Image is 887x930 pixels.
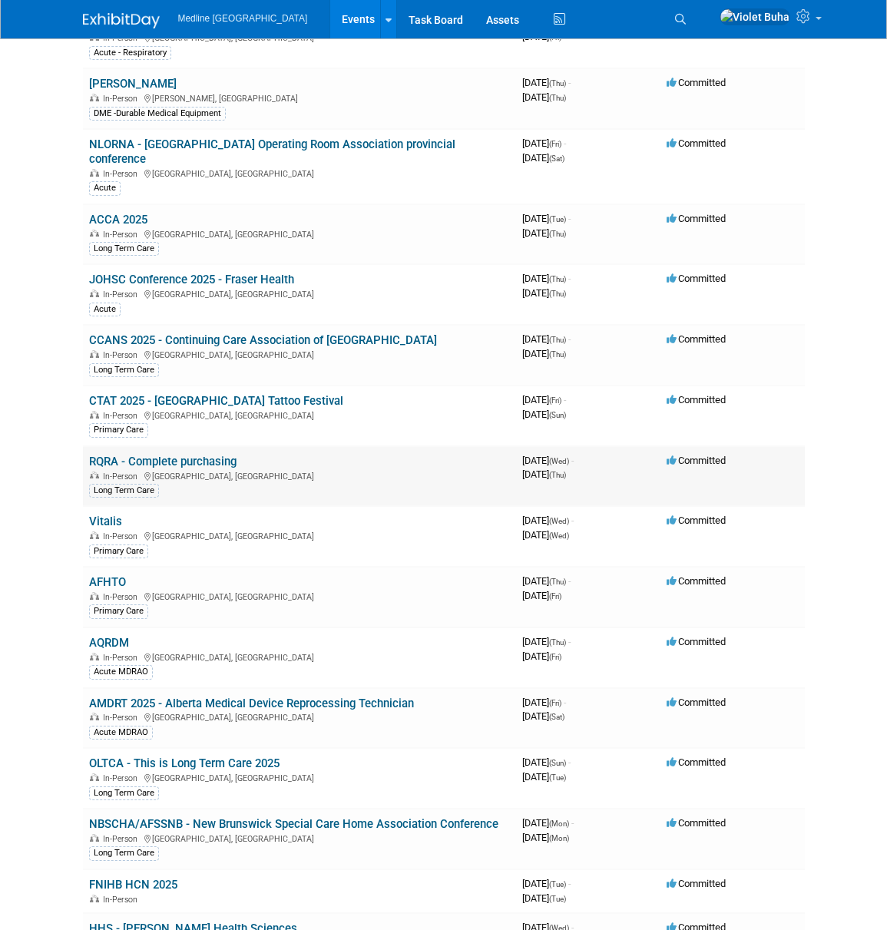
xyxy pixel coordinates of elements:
span: (Fri) [549,699,561,707]
span: (Fri) [549,140,561,148]
a: JOHSC Conference 2025 - Fraser Health [89,273,294,286]
span: [DATE] [522,77,571,88]
span: In-Person [103,773,142,783]
span: (Wed) [549,517,569,525]
span: (Sun) [549,411,566,419]
span: [DATE] [522,697,566,708]
div: Acute [89,303,121,316]
span: (Thu) [549,350,566,359]
span: (Thu) [549,79,566,88]
a: RQRA - Complete purchasing [89,455,237,468]
span: In-Person [103,592,142,602]
span: [DATE] [522,832,569,843]
span: - [568,213,571,224]
div: Long Term Care [89,242,159,256]
span: (Tue) [549,773,566,782]
a: [PERSON_NAME] [89,77,177,91]
span: In-Person [103,94,142,104]
a: ACCA 2025 [89,213,147,227]
span: [DATE] [522,575,571,587]
span: (Fri) [549,653,561,661]
img: ExhibitDay [83,13,160,28]
span: [DATE] [522,273,571,284]
span: [DATE] [522,817,574,829]
img: In-Person Event [90,653,99,660]
span: Committed [667,394,726,405]
span: (Tue) [549,880,566,889]
span: [DATE] [522,455,574,466]
div: [GEOGRAPHIC_DATA], [GEOGRAPHIC_DATA] [89,529,510,541]
a: AFHTO [89,575,126,589]
img: In-Person Event [90,773,99,781]
img: In-Person Event [90,834,99,842]
span: [DATE] [522,878,571,889]
span: (Mon) [549,834,569,842]
span: (Thu) [549,471,566,479]
span: [DATE] [522,394,566,405]
span: (Tue) [549,215,566,223]
span: [DATE] [522,892,566,904]
span: [DATE] [522,710,564,722]
span: In-Person [103,230,142,240]
img: Violet Buha [720,8,790,25]
a: OLTCA - This is Long Term Care 2025 [89,756,280,770]
span: In-Person [103,411,142,421]
span: - [568,77,571,88]
div: Long Term Care [89,484,159,498]
span: [DATE] [522,468,566,480]
span: (Wed) [549,531,569,540]
span: (Tue) [549,895,566,903]
span: - [571,817,574,829]
span: [DATE] [522,287,566,299]
img: In-Person Event [90,230,99,237]
span: Committed [667,636,726,647]
span: Committed [667,213,726,224]
div: [GEOGRAPHIC_DATA], [GEOGRAPHIC_DATA] [89,167,510,179]
span: Committed [667,515,726,526]
div: Long Term Care [89,786,159,800]
span: [DATE] [522,529,569,541]
span: In-Person [103,531,142,541]
span: - [564,697,566,708]
span: Committed [667,817,726,829]
div: Acute [89,181,121,195]
span: Committed [667,575,726,587]
span: Committed [667,137,726,149]
span: Committed [667,697,726,708]
img: In-Person Event [90,472,99,479]
span: Committed [667,756,726,768]
div: [PERSON_NAME], [GEOGRAPHIC_DATA] [89,91,510,104]
span: (Thu) [549,336,566,344]
img: In-Person Event [90,592,99,600]
span: [DATE] [522,771,566,783]
span: [DATE] [522,650,561,662]
span: (Thu) [549,230,566,238]
span: (Sat) [549,154,564,163]
div: [GEOGRAPHIC_DATA], [GEOGRAPHIC_DATA] [89,771,510,783]
span: (Thu) [549,578,566,586]
span: (Sun) [549,759,566,767]
a: FNIHB HCN 2025 [89,878,177,892]
div: Acute MDRAO [89,726,153,740]
span: In-Person [103,290,142,300]
div: Long Term Care [89,846,159,860]
div: [GEOGRAPHIC_DATA], [GEOGRAPHIC_DATA] [89,348,510,360]
span: [DATE] [522,137,566,149]
a: NLORNA - [GEOGRAPHIC_DATA] Operating Room Association provincial conference [89,137,455,166]
img: In-Person Event [90,169,99,177]
img: In-Person Event [90,350,99,358]
div: [GEOGRAPHIC_DATA], [GEOGRAPHIC_DATA] [89,409,510,421]
span: [DATE] [522,348,566,359]
span: In-Person [103,895,142,905]
span: (Mon) [549,819,569,828]
div: Primary Care [89,604,148,618]
span: - [568,575,571,587]
div: Acute MDRAO [89,665,153,679]
span: [DATE] [522,213,571,224]
div: Acute - Respiratory [89,46,171,60]
span: Committed [667,333,726,345]
span: (Sat) [549,713,564,721]
a: AMDRT 2025 - Alberta Medical Device Reprocessing Technician [89,697,414,710]
div: [GEOGRAPHIC_DATA], [GEOGRAPHIC_DATA] [89,287,510,300]
span: [DATE] [522,91,566,103]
